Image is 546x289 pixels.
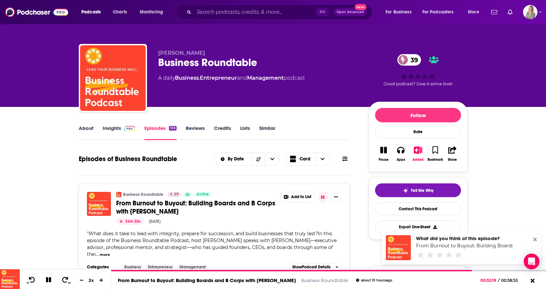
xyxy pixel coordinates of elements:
[381,7,420,17] button: open menu
[427,142,444,166] button: Bookmark
[86,278,97,283] div: 2 x
[331,192,341,202] button: Show More Button
[144,125,177,140] a: Episodes103
[259,125,275,140] a: Similar
[116,199,276,216] a: From Burnout to Buyout: Building Boards and B Corps with [PERSON_NAME]
[404,54,421,66] span: 39
[215,157,252,161] button: open menu
[81,8,101,17] span: Podcasts
[375,125,461,138] div: Rate
[300,157,310,161] span: Card
[444,142,461,166] button: Share
[87,192,111,216] img: From Burnout to Buyout: Building Boards and B Corps with Jonathan Bennett
[375,220,461,233] button: Export One-Sheet
[356,279,392,282] div: about 10 hours ago
[291,195,311,199] span: Add to List
[453,268,465,275] a: Pro website
[79,155,177,163] h1: Episodes of Business Roundtable
[468,8,479,17] span: More
[199,75,200,81] span: ,
[289,263,341,271] button: ShowPodcast Details
[416,235,513,241] div: What did you think of this episode?
[5,6,68,18] img: Podchaser - Follow, Share and Rate Podcasts
[194,192,212,197] a: Active
[428,158,443,162] div: Bookmark
[265,153,279,165] button: open menu
[25,276,38,284] button: 10
[247,75,284,81] a: Management
[397,54,421,66] a: 39
[505,7,515,18] a: Show notifications dropdown
[237,75,247,81] span: and
[168,192,181,197] a: 39
[397,158,405,162] div: Apps
[292,265,330,269] span: Show Podcast Details
[523,5,537,19] button: Show profile menu
[169,126,177,131] div: 103
[79,125,94,140] a: About
[316,8,328,16] span: ⌘ K
[100,252,110,258] button: more
[448,158,457,162] div: Share
[80,45,146,111] img: Business Roundtable
[158,74,305,82] div: A daily podcast
[375,202,461,215] a: Contact This Podcast
[96,251,99,257] span: ...
[124,126,135,131] img: Podchaser Pro
[523,5,537,19] span: Logged in as ShelbySledge
[375,183,461,197] button: tell me why sparkleTell Me Why
[122,264,144,270] a: Business
[175,75,199,81] a: Business
[375,108,461,122] button: Follow
[200,75,237,81] a: Entrepreneur
[392,142,409,166] button: Apps
[27,282,29,284] span: 10
[498,278,499,283] span: /
[158,50,205,56] span: [PERSON_NAME]
[422,8,454,17] span: For Podcasters
[87,231,337,257] span: What does it take to lead with integrity, prepare for succession, and build businesses that truly...
[140,8,163,17] span: Monitoring
[411,188,433,193] span: Tell Me Why
[499,278,524,283] span: 00:38:53
[384,81,452,86] span: Good podcast? Give it some love!
[214,125,231,140] a: Credits
[77,7,109,17] button: open menu
[186,125,205,140] a: Reviews
[418,7,463,17] button: open menu
[480,278,498,283] span: 00:32:19
[135,7,172,17] button: open menu
[214,153,280,166] h2: Choose List sort
[123,192,163,197] a: Business Roundtable
[337,10,364,14] span: Open Advanced
[355,4,367,10] span: New
[489,7,500,18] a: Show notifications dropdown
[284,153,330,166] button: Choose View
[369,50,467,91] div: 39Good podcast? Give it some love!
[281,192,315,202] button: Show More Button
[412,158,424,162] div: Added
[524,254,539,269] div: Open Intercom Messenger
[240,125,250,140] a: Lists
[177,264,208,270] a: Management
[182,5,379,20] div: Search podcasts, credits, & more...
[301,277,348,283] a: Business Roundtable
[113,8,127,17] span: Charts
[174,191,178,198] span: 39
[87,264,116,270] h3: Categories
[68,282,71,284] span: 30
[386,235,411,260] a: From Burnout to Buyout: Building Boards and B Corps with Jonathan Bennett
[118,277,296,283] a: From Burnout to Buyout: Building Boards and B Corps with [PERSON_NAME]
[103,125,135,140] a: InsightsPodchaser Pro
[409,142,427,166] button: Added
[197,191,209,198] span: Active
[375,142,392,166] button: Pause
[228,157,246,161] span: By Date
[116,192,121,197] a: Business Roundtable
[379,158,388,162] div: Pause
[194,7,316,17] input: Search podcasts, credits, & more...
[403,188,408,193] img: tell me why sparkle
[523,5,537,19] img: User Profile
